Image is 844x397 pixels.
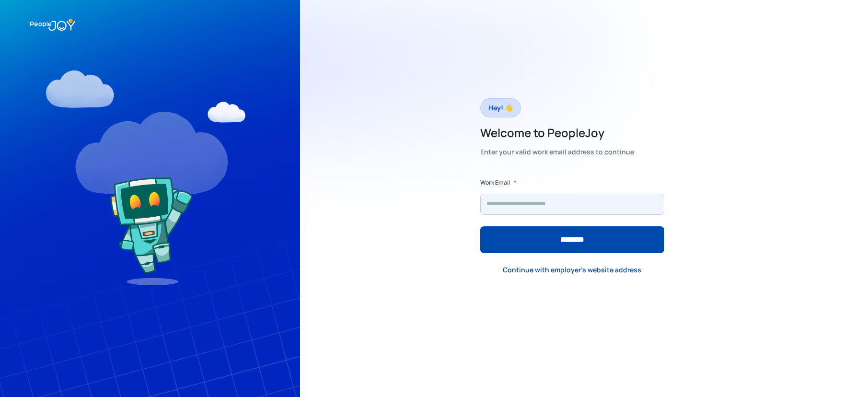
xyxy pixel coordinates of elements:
h2: Welcome to PeopleJoy [480,125,634,140]
div: Enter your valid work email address to continue [480,145,634,159]
div: Hey! 👋 [488,101,513,115]
form: Form [480,178,664,253]
label: Work Email [480,178,510,187]
a: Continue with employer's website address [495,260,649,280]
div: Continue with employer's website address [503,265,641,275]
